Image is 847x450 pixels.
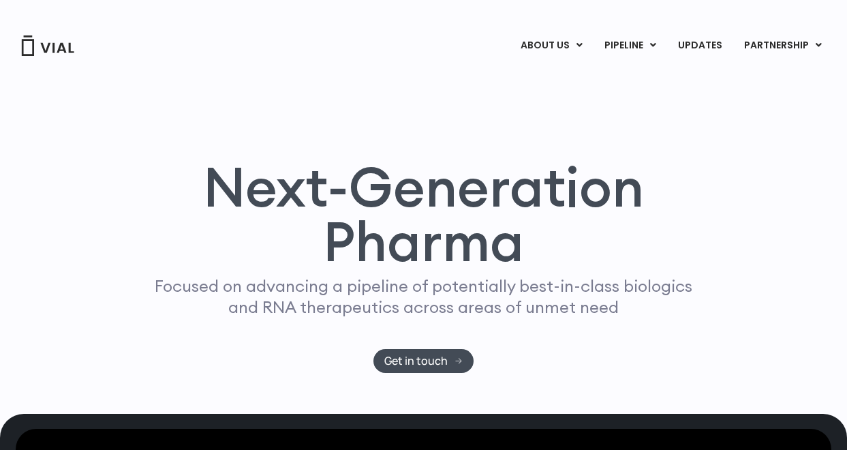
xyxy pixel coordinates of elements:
[149,275,698,318] p: Focused on advancing a pipeline of potentially best-in-class biologics and RNA therapeutics acros...
[373,349,474,373] a: Get in touch
[510,34,593,57] a: ABOUT USMenu Toggle
[129,160,719,269] h1: Next-Generation Pharma
[667,34,733,57] a: UPDATES
[384,356,448,366] span: Get in touch
[594,34,666,57] a: PIPELINEMenu Toggle
[733,34,833,57] a: PARTNERSHIPMenu Toggle
[20,35,75,56] img: Vial Logo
